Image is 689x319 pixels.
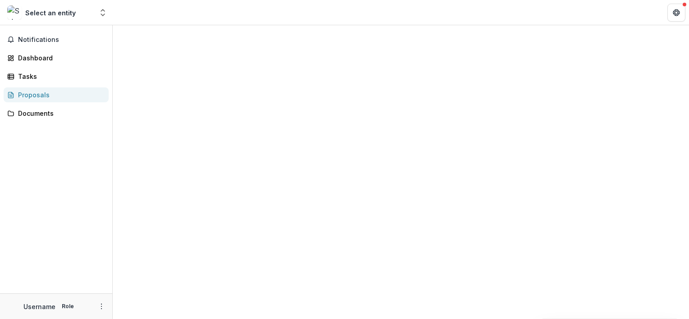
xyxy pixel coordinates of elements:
button: Get Help [667,4,685,22]
button: Notifications [4,32,109,47]
a: Tasks [4,69,109,84]
div: Select an entity [25,8,76,18]
div: Dashboard [18,53,101,63]
button: More [96,301,107,312]
a: Proposals [4,87,109,102]
a: Dashboard [4,50,109,65]
div: Documents [18,109,101,118]
button: Open entity switcher [96,4,109,22]
span: Notifications [18,36,105,44]
div: Tasks [18,72,101,81]
p: Role [59,302,77,310]
p: Username [23,302,55,311]
img: Select an entity [7,5,22,20]
div: Proposals [18,90,101,100]
a: Documents [4,106,109,121]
